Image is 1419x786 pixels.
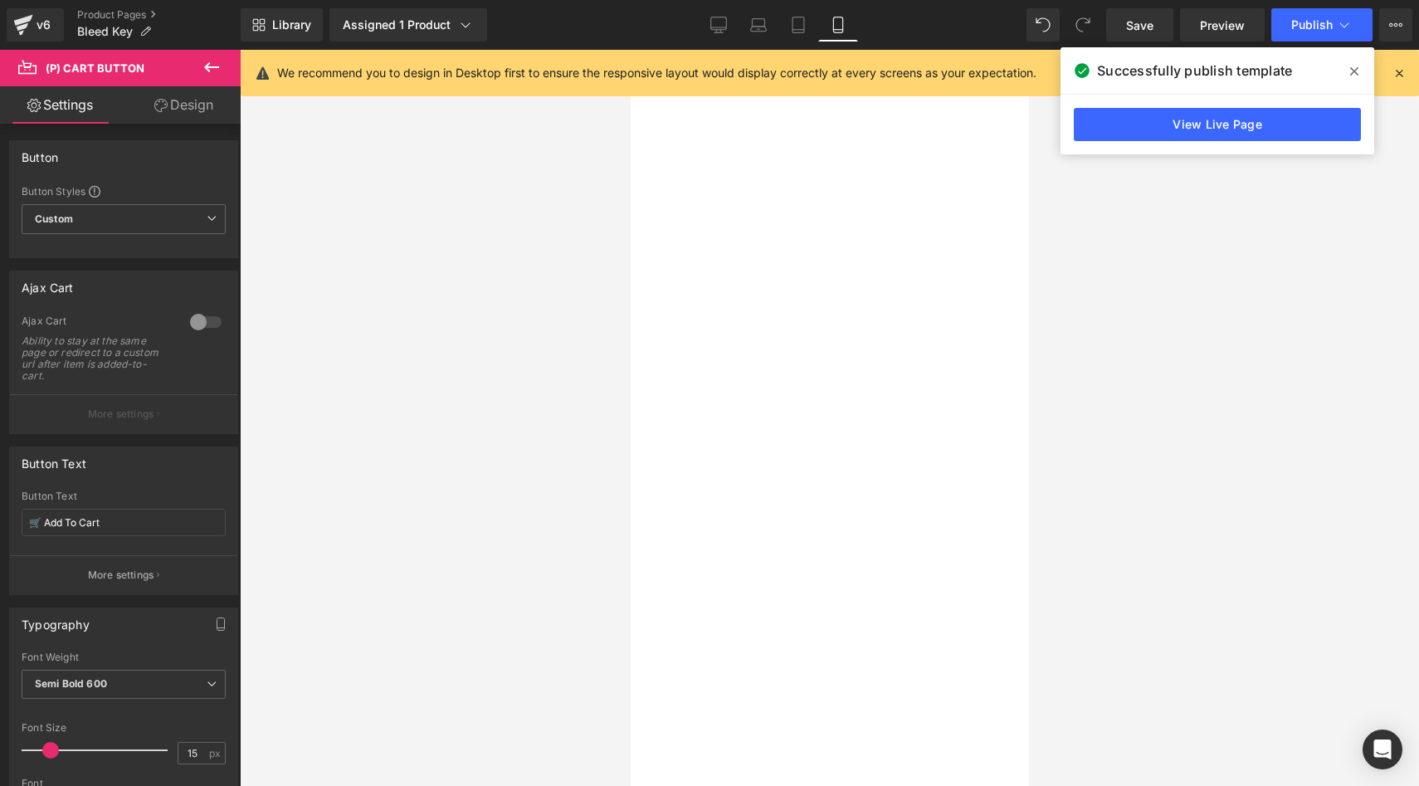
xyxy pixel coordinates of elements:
[209,748,223,759] span: px
[1074,108,1361,141] a: View Live Page
[22,491,226,502] div: Button Text
[22,271,74,295] div: Ajax Cart
[22,141,58,164] div: Button
[1291,18,1333,32] span: Publish
[277,64,1036,82] p: We recommend you to design in Desktop first to ensure the responsive layout would display correct...
[22,608,90,632] div: Typography
[46,61,144,75] span: (P) Cart Button
[10,394,237,433] button: More settings
[1363,730,1402,769] div: Open Intercom Messenger
[272,17,311,32] span: Library
[88,407,154,422] p: More settings
[699,8,739,41] a: Desktop
[22,447,86,471] div: Button Text
[1271,8,1373,41] button: Publish
[1126,17,1153,34] span: Save
[241,8,323,41] a: New Library
[77,25,133,38] span: Bleed Key
[35,677,107,690] b: Semi Bold 600
[22,335,171,382] div: Ability to stay at the same page or redirect to a custom url after item is added-to-cart.
[7,8,64,41] a: v6
[22,722,226,734] div: Font Size
[22,184,226,198] div: Button Styles
[10,555,237,594] button: More settings
[778,8,818,41] a: Tablet
[818,8,858,41] a: Mobile
[1180,8,1265,41] a: Preview
[1200,17,1245,34] span: Preview
[1097,61,1292,81] span: Successfully publish template
[35,212,73,227] b: Custom
[22,652,226,663] div: Font Weight
[1379,8,1412,41] button: More
[739,8,778,41] a: Laptop
[88,568,154,583] p: More settings
[77,8,241,22] a: Product Pages
[1066,8,1100,41] button: Redo
[124,86,244,124] a: Design
[22,315,173,332] div: Ajax Cart
[33,14,54,36] div: v6
[1026,8,1060,41] button: Undo
[343,17,474,33] div: Assigned 1 Product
